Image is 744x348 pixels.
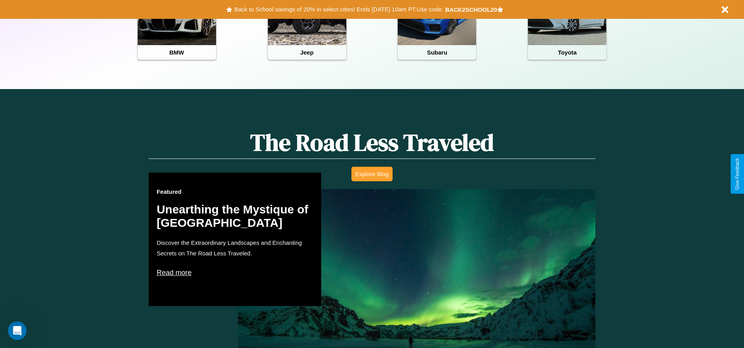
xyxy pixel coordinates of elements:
h4: Toyota [528,45,606,60]
h4: BMW [138,45,216,60]
h2: Unearthing the Mystique of [GEOGRAPHIC_DATA] [156,203,313,230]
p: Read more [156,266,313,279]
b: BACK2SCHOOL20 [445,6,497,13]
button: Explore Blog [351,167,393,181]
h3: Featured [156,188,313,195]
h4: Jeep [268,45,346,60]
div: Give Feedback [735,158,740,190]
p: Discover the Extraordinary Landscapes and Enchanting Secrets on The Road Less Traveled. [156,237,313,259]
h4: Subaru [398,45,476,60]
button: Back to School savings of 20% in select cities! Ends [DATE] 10am PT.Use code: [232,4,445,15]
h1: The Road Less Traveled [149,126,595,159]
iframe: Intercom live chat [8,321,27,340]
